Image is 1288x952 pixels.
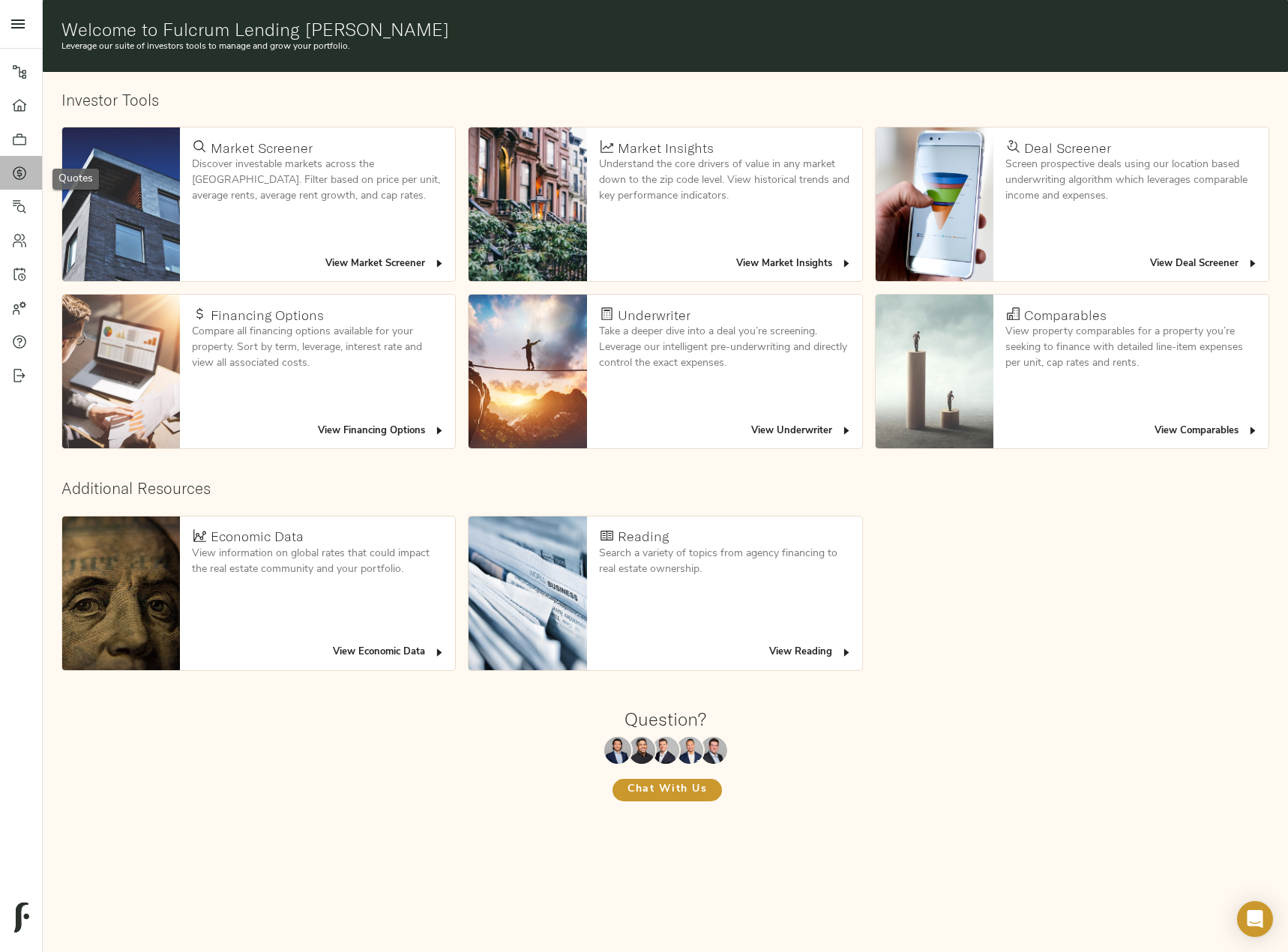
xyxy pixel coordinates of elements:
[700,737,727,764] img: Justin Stamp
[1150,256,1259,273] span: View Deal Screener
[211,307,324,324] h4: Financing Options
[652,737,679,764] img: Zach Frizzera
[62,295,180,448] img: Financing Options
[469,295,586,448] img: Underwriter
[625,708,706,729] h1: Question?
[628,780,707,799] span: Chat With Us
[1237,901,1273,937] div: Open Intercom Messenger
[192,157,443,204] p: Discover investable markets across the [GEOGRAPHIC_DATA]. Filter based on price per unit, average...
[876,295,993,448] img: Comparables
[192,546,443,577] p: View information on global rates that could impact the real estate community and your portfolio.
[769,644,852,661] span: View Reading
[618,307,690,324] h4: Underwriter
[1024,140,1111,157] h4: Deal Screener
[765,641,856,664] button: View Reading
[747,420,856,443] button: View Underwriter
[61,479,1269,498] h2: Additional Resources
[1155,423,1259,440] span: View Comparables
[325,256,445,273] span: View Market Screener
[1005,324,1257,371] p: View property comparables for a property you’re seeking to finance with detailed line-item expens...
[322,253,449,276] button: View Market Screener
[333,644,445,661] span: View Economic Data
[613,779,722,801] button: Chat With Us
[192,324,443,371] p: Compare all financing options available for your property. Sort by term, leverage, interest rate ...
[676,737,703,764] img: Richard Le
[469,127,586,281] img: Market Insights
[599,546,850,577] p: Search a variety of topics from agency financing to real estate ownership.
[61,40,1269,53] p: Leverage our suite of investors tools to manage and grow your portfolio.
[61,19,1269,40] h1: Welcome to Fulcrum Lending [PERSON_NAME]
[876,127,993,281] img: Deal Screener
[732,253,856,276] button: View Market Insights
[628,737,655,764] img: Kenneth Mendonça
[1024,307,1107,324] h4: Comparables
[736,256,852,273] span: View Market Insights
[62,516,180,670] img: Economic Data
[751,423,852,440] span: View Underwriter
[318,423,445,440] span: View Financing Options
[618,528,669,545] h4: Reading
[599,157,850,204] p: Understand the core drivers of value in any market down to the zip code level. View historical tr...
[329,641,449,664] button: View Economic Data
[618,140,714,157] h4: Market Insights
[1005,157,1257,204] p: Screen prospective deals using our location based underwriting algorithm which leverages comparab...
[314,420,449,443] button: View Financing Options
[1151,420,1263,443] button: View Comparables
[604,737,631,764] img: Maxwell Wu
[599,324,850,371] p: Take a deeper dive into a deal you’re screening. Leverage our intelligent pre-underwriting and di...
[1146,253,1263,276] button: View Deal Screener
[62,127,180,281] img: Market Screener
[469,516,586,670] img: Reading
[61,91,1269,109] h2: Investor Tools
[211,140,313,157] h4: Market Screener
[211,528,304,545] h4: Economic Data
